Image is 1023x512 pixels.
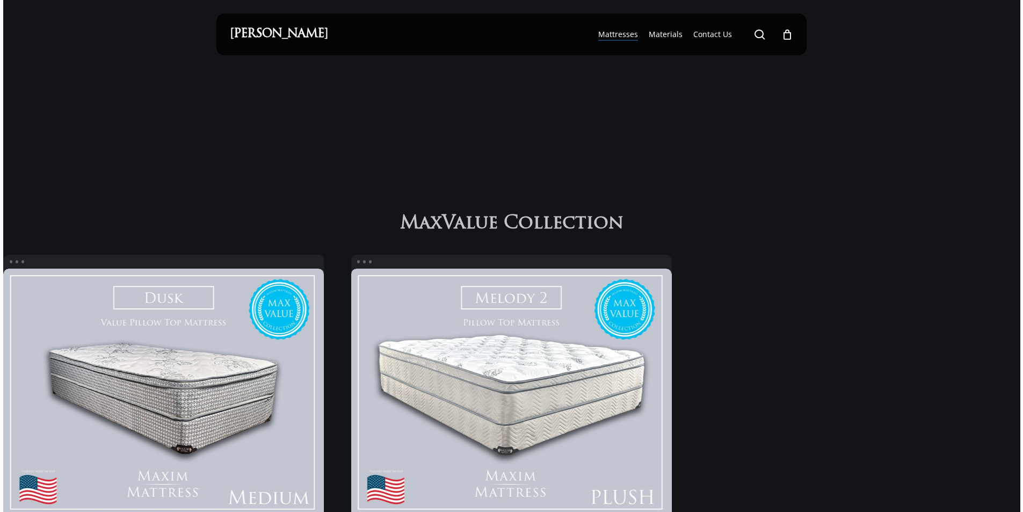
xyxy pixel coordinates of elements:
nav: Main Menu [593,13,793,55]
a: Contact Us [693,29,732,40]
span: MaxValue [400,213,498,235]
a: Cart [781,28,793,40]
span: Contact Us [693,29,732,39]
h2: MaxValue Collection [395,212,628,235]
a: Materials [649,29,683,40]
a: [PERSON_NAME] [230,28,328,40]
a: Mattresses [598,29,638,40]
span: Mattresses [598,29,638,39]
span: Collection [504,213,623,235]
span: Materials [649,29,683,39]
